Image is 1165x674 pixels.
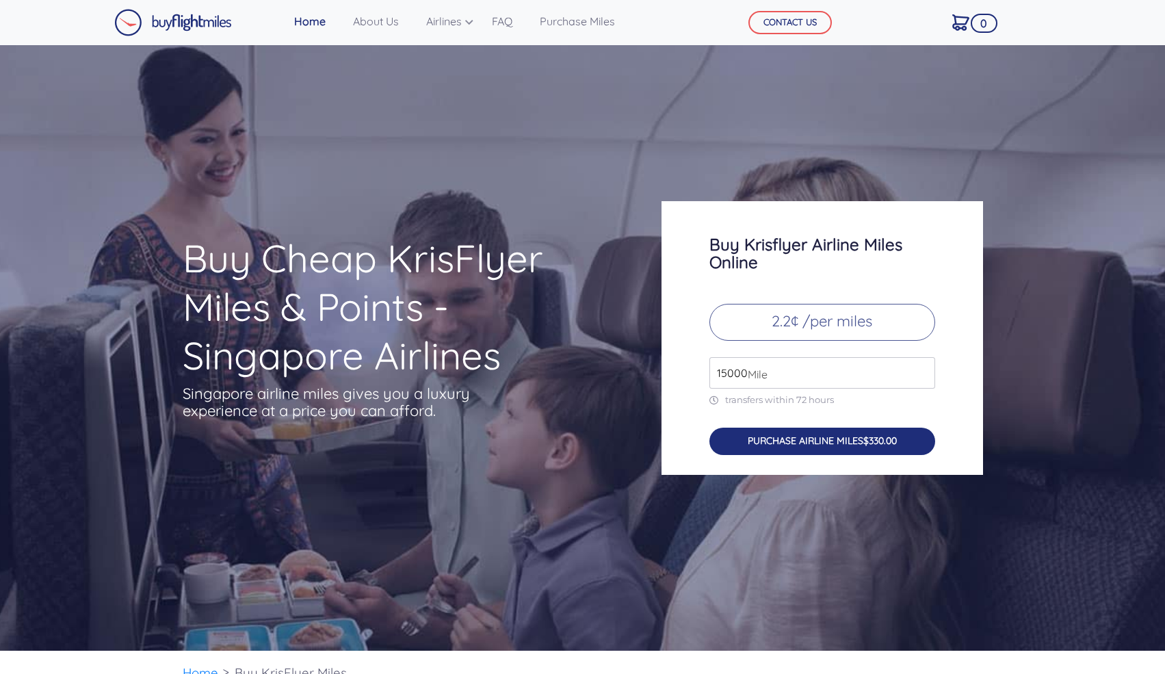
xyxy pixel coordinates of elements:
[741,366,768,383] span: Mile
[289,8,331,35] a: Home
[114,5,232,40] a: Buy Flight Miles Logo
[183,234,608,380] h1: Buy Cheap KrisFlyer Miles & Points - Singapore Airlines
[709,428,935,456] button: PURCHASE AIRLINE MILES$330.00
[114,9,232,36] img: Buy Flight Miles Logo
[748,11,832,34] button: CONTACT US
[863,435,897,447] span: $330.00
[421,8,470,35] a: Airlines
[947,8,975,36] a: 0
[709,304,935,341] p: 2.2¢ /per miles
[534,8,620,35] a: Purchase Miles
[348,8,404,35] a: About Us
[952,14,969,31] img: Cart
[709,394,935,406] p: transfers within 72 hours
[486,8,518,35] a: FAQ
[183,385,490,419] p: Singapore airline miles gives you a luxury experience at a price you can afford.
[709,235,935,271] h3: Buy Krisflyer Airline Miles Online
[971,14,997,33] span: 0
